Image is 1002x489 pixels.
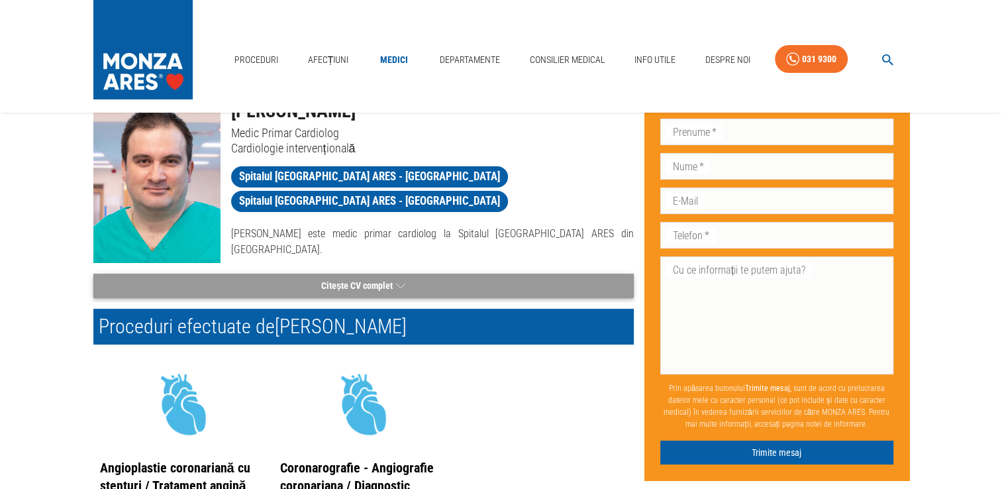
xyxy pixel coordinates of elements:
a: Info Utile [629,46,681,74]
button: Trimite mesaj [660,441,893,465]
h2: Proceduri efectuate de [PERSON_NAME] [93,309,634,345]
button: Citește CV complet [93,274,634,298]
p: Cardiologie intervențională [231,140,634,156]
p: Prin apăsarea butonului , sunt de acord cu prelucrarea datelor mele cu caracter personal (ce pot ... [660,377,893,435]
div: 031 9300 [802,51,836,68]
a: Consilier Medical [524,46,610,74]
span: Spitalul [GEOGRAPHIC_DATA] ARES - [GEOGRAPHIC_DATA] [231,193,508,209]
span: Spitalul [GEOGRAPHIC_DATA] ARES - [GEOGRAPHIC_DATA] [231,168,508,185]
a: Medici [373,46,415,74]
a: Spitalul [GEOGRAPHIC_DATA] ARES - [GEOGRAPHIC_DATA] [231,191,508,212]
a: Spitalul [GEOGRAPHIC_DATA] ARES - [GEOGRAPHIC_DATA] [231,166,508,188]
a: Despre Noi [700,46,756,74]
p: Medic Primar Cardiolog [231,125,634,140]
a: 031 9300 [775,45,848,74]
a: Afecțiuni [303,46,354,74]
a: Proceduri [229,46,283,74]
p: [PERSON_NAME] este medic primar cardiolog la Spitalul [GEOGRAPHIC_DATA] ARES din [GEOGRAPHIC_DATA]. [231,226,634,258]
b: Trimite mesaj [745,384,789,393]
img: Dr. Călin Homorodean [93,97,221,263]
a: Departamente [434,46,505,74]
